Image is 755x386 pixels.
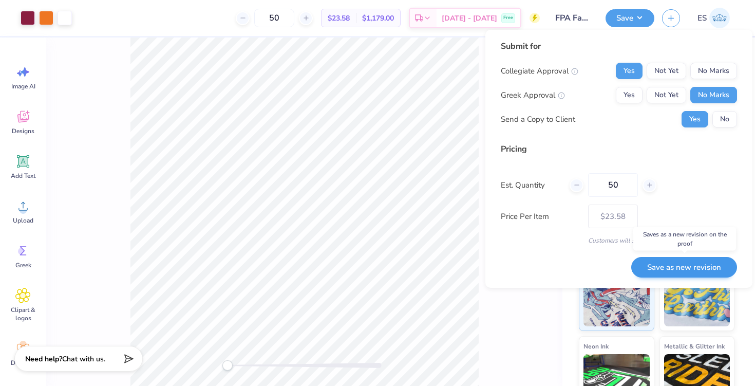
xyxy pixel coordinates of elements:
[11,172,35,180] span: Add Text
[11,82,35,90] span: Image AI
[503,14,513,22] span: Free
[631,257,737,278] button: Save as new revision
[501,40,737,52] div: Submit for
[682,111,708,127] button: Yes
[583,341,609,352] span: Neon Ink
[548,8,598,28] input: Untitled Design
[712,111,737,127] button: No
[664,275,730,326] img: Puff Ink
[442,13,497,24] span: [DATE] - [DATE]
[709,8,730,28] img: Erica Springer
[690,63,737,79] button: No Marks
[647,63,686,79] button: Not Yet
[501,211,580,223] label: Price Per Item
[647,87,686,103] button: Not Yet
[501,114,575,125] div: Send a Copy to Client
[501,65,578,77] div: Collegiate Approval
[254,9,294,27] input: – –
[328,13,350,24] span: $23.58
[12,127,34,135] span: Designs
[6,306,40,322] span: Clipart & logos
[633,227,736,251] div: Saves as a new revision on the proof
[501,236,737,245] div: Customers will see this price on HQ.
[222,360,233,371] div: Accessibility label
[13,216,33,225] span: Upload
[616,63,643,79] button: Yes
[588,173,638,197] input: – –
[501,143,737,155] div: Pricing
[11,359,35,367] span: Decorate
[15,261,31,269] span: Greek
[697,12,707,24] span: ES
[25,354,62,364] strong: Need help?
[664,341,725,352] span: Metallic & Glitter Ink
[62,354,105,364] span: Chat with us.
[501,89,565,101] div: Greek Approval
[606,9,654,27] button: Save
[501,179,562,191] label: Est. Quantity
[616,87,643,103] button: Yes
[690,87,737,103] button: No Marks
[693,8,734,28] a: ES
[583,275,650,326] img: Standard
[362,13,394,24] span: $1,179.00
